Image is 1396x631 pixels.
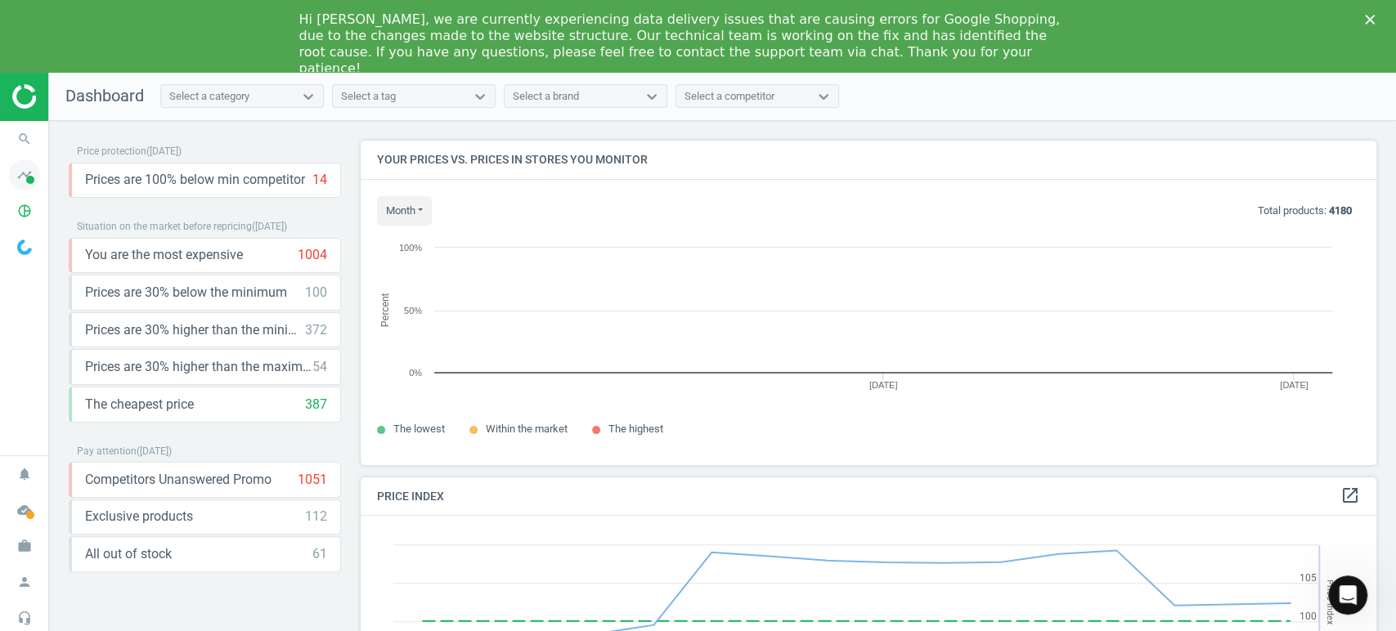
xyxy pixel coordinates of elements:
span: Pay attention [77,445,137,457]
i: open_in_new [1340,486,1360,505]
span: Prices are 30% higher than the maximal [85,358,312,376]
iframe: Intercom live chat [1328,575,1367,615]
span: Exclusive products [85,508,193,526]
span: Prices are 30% below the minimum [85,284,287,302]
div: 1004 [298,246,327,264]
div: Hi [PERSON_NAME], we are currently experiencing data delivery issues that are causing errors for ... [299,11,1071,77]
span: ( [DATE] ) [137,445,172,457]
span: The lowest [393,423,445,435]
span: The highest [608,423,663,435]
span: The cheapest price [85,396,194,414]
span: Prices are 30% higher than the minimum [85,321,305,339]
div: Select a category [169,89,249,104]
div: 1051 [298,471,327,489]
div: Select a brand [513,89,579,104]
div: Close [1365,15,1381,25]
a: open_in_new [1340,486,1360,507]
span: ( [DATE] ) [252,221,287,232]
tspan: Price Index [1325,580,1335,624]
i: work [9,530,40,562]
text: 50% [404,306,422,315]
tspan: [DATE] [1280,380,1308,390]
i: notifications [9,459,40,490]
span: You are the most expensive [85,246,243,264]
i: search [9,123,40,154]
div: 54 [312,358,327,376]
b: 4180 [1329,204,1352,217]
div: 387 [305,396,327,414]
p: Total products: [1258,204,1352,218]
img: ajHJNr6hYgQAAAAASUVORK5CYII= [12,84,128,109]
div: 14 [312,171,327,189]
div: Select a tag [341,89,396,104]
div: 372 [305,321,327,339]
text: 100% [399,243,422,253]
text: 0% [409,368,422,378]
i: pie_chart_outlined [9,195,40,226]
text: 100 [1299,611,1317,622]
div: 61 [312,545,327,563]
i: person [9,566,40,597]
tspan: [DATE] [869,380,898,390]
i: cloud_done [9,495,40,526]
span: Price protection [77,145,146,157]
div: 112 [305,508,327,526]
span: Competitors Unanswered Promo [85,471,272,489]
h4: Your prices vs. prices in stores you monitor [361,141,1376,179]
span: Within the market [486,423,568,435]
span: Prices are 100% below min competitor [85,171,305,189]
div: 100 [305,284,327,302]
button: month [377,196,432,226]
i: timeline [9,159,40,190]
span: Situation on the market before repricing [77,221,252,232]
img: wGWNvw8QSZomAAAAABJRU5ErkJggg== [17,239,32,255]
div: Select a competitor [685,89,774,104]
text: 105 [1299,572,1317,584]
span: ( [DATE] ) [146,145,182,157]
span: All out of stock [85,545,172,563]
tspan: Percent [379,293,390,327]
h4: Price Index [361,477,1376,516]
span: Dashboard [65,86,144,105]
